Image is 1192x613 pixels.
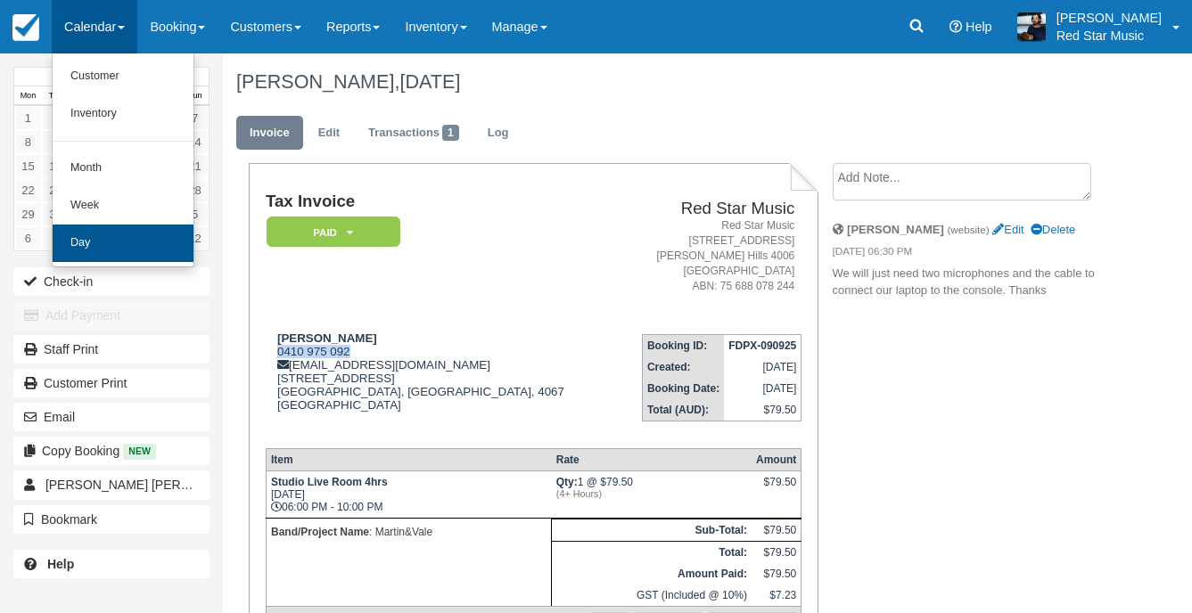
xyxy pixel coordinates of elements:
[266,331,615,434] div: 0410 975 092 [EMAIL_ADDRESS][DOMAIN_NAME] [STREET_ADDRESS] [GEOGRAPHIC_DATA], [GEOGRAPHIC_DATA], ...
[236,116,303,151] a: Invoice
[53,58,193,95] a: Customer
[642,356,724,378] th: Created:
[47,557,74,571] b: Help
[181,178,209,202] a: 28
[833,244,1104,264] em: [DATE] 06:30 PM
[123,444,156,459] span: New
[1056,27,1162,45] p: Red Star Music
[552,541,752,563] th: Total:
[271,526,369,538] strong: Band/Project Name
[642,334,724,356] th: Booking ID:
[271,523,547,541] p: : Martin&Vale
[992,223,1023,236] a: Edit
[42,202,70,226] a: 30
[181,106,209,130] a: 7
[752,584,802,607] td: $7.23
[1031,223,1075,236] a: Delete
[833,266,1104,298] p: We will just need two microphones and the cable to connect our laptop to the console. Thanks
[552,519,752,541] th: Sub-Total:
[728,339,796,352] strong: FDPX-090925
[14,130,42,154] a: 8
[752,563,802,584] td: $79.50
[622,200,795,218] h2: Red Star Music
[277,331,377,345] strong: [PERSON_NAME]
[181,154,209,178] a: 21
[552,470,752,518] td: 1 @ $79.50
[13,267,210,296] button: Check-in
[847,223,944,236] strong: [PERSON_NAME]
[181,130,209,154] a: 14
[12,14,39,41] img: checkfront-main-nav-mini-logo.png
[13,437,210,465] button: Copy Booking New
[14,106,42,130] a: 1
[266,470,551,518] td: [DATE] 06:00 PM - 10:00 PM
[42,154,70,178] a: 16
[53,187,193,225] a: Week
[13,505,210,534] button: Bookmark
[14,86,42,106] th: Mon
[355,116,473,151] a: Transactions1
[552,448,752,470] th: Rate
[756,476,796,503] div: $79.50
[1017,12,1046,41] img: A1
[42,106,70,130] a: 2
[556,476,578,488] strong: Qty
[267,217,400,248] em: Paid
[14,226,42,250] a: 6
[181,226,209,250] a: 12
[305,116,353,151] a: Edit
[752,541,802,563] td: $79.50
[13,470,210,499] a: [PERSON_NAME] [PERSON_NAME]
[14,202,42,226] a: 29
[966,20,992,34] span: Help
[642,378,724,399] th: Booking Date:
[45,478,254,492] span: [PERSON_NAME] [PERSON_NAME]
[949,20,962,33] i: Help
[13,335,210,364] a: Staff Print
[42,86,70,106] th: Tue
[552,584,752,607] td: GST (Included @ 10%)
[271,476,388,488] strong: Studio Live Room 4hrs
[266,448,551,470] th: Item
[52,53,194,267] ul: Calendar
[947,224,989,235] small: (website)
[53,95,193,133] a: Inventory
[442,125,459,141] span: 1
[556,488,747,499] em: (4+ Hours)
[642,399,724,421] th: Total (AUD):
[752,519,802,541] td: $79.50
[14,154,42,178] a: 15
[266,216,394,249] a: Paid
[724,399,802,421] td: $79.50
[42,130,70,154] a: 9
[752,448,802,470] th: Amount
[13,369,210,397] a: Customer Print
[236,71,1104,93] h1: [PERSON_NAME],
[13,550,210,578] a: Help
[724,356,802,378] td: [DATE]
[42,226,70,250] a: 7
[42,178,70,202] a: 23
[622,218,795,295] address: Red Star Music [STREET_ADDRESS] [PERSON_NAME] Hills 4006 [GEOGRAPHIC_DATA] ABN: 75 688 078 244
[13,301,210,330] button: Add Payment
[474,116,522,151] a: Log
[552,563,752,584] th: Amount Paid:
[53,150,193,187] a: Month
[13,403,210,431] button: Email
[14,178,42,202] a: 22
[266,192,615,211] h1: Tax Invoice
[724,378,802,399] td: [DATE]
[181,202,209,226] a: 5
[399,70,460,93] span: [DATE]
[1056,9,1162,27] p: [PERSON_NAME]
[53,225,193,262] a: Day
[181,86,209,106] th: Sun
